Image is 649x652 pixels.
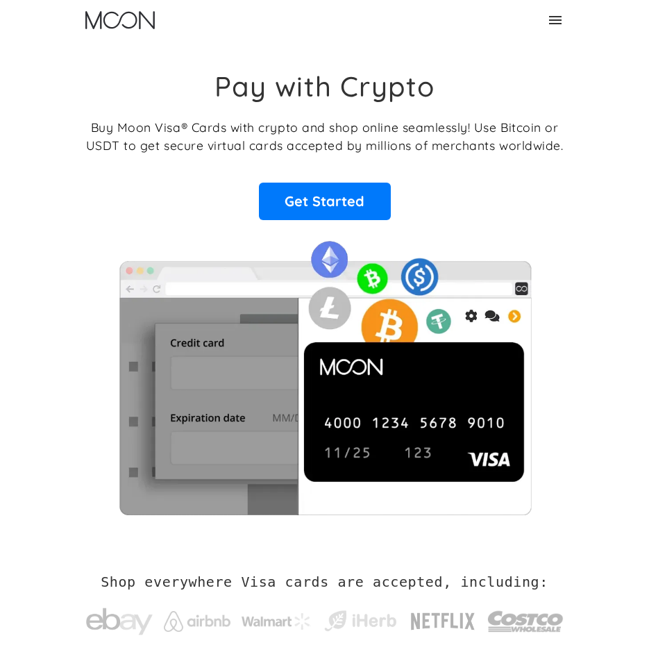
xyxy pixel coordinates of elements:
[322,608,398,634] img: iHerb
[85,11,155,29] a: home
[164,611,230,632] img: Airbnb
[86,601,153,642] img: ebay
[86,118,564,155] p: Buy Moon Visa® Cards with crypto and shop online seamlessly! Use Bitcoin or USDT to get secure vi...
[410,605,476,638] img: Netflix
[86,231,564,515] img: Moon Cards let you spend your crypto anywhere Visa is accepted.
[242,599,311,637] a: Walmart
[322,594,398,641] a: iHerb
[86,587,153,649] a: ebay
[487,586,564,650] a: Costco
[214,69,435,103] h1: Pay with Crypto
[101,574,548,590] h2: Shop everywhere Visa cards are accepted, including:
[259,183,391,220] a: Get Started
[410,591,476,645] a: Netflix
[164,597,230,639] a: Airbnb
[487,600,564,643] img: Costco
[242,613,311,630] img: Walmart
[85,11,155,29] img: Moon Logo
